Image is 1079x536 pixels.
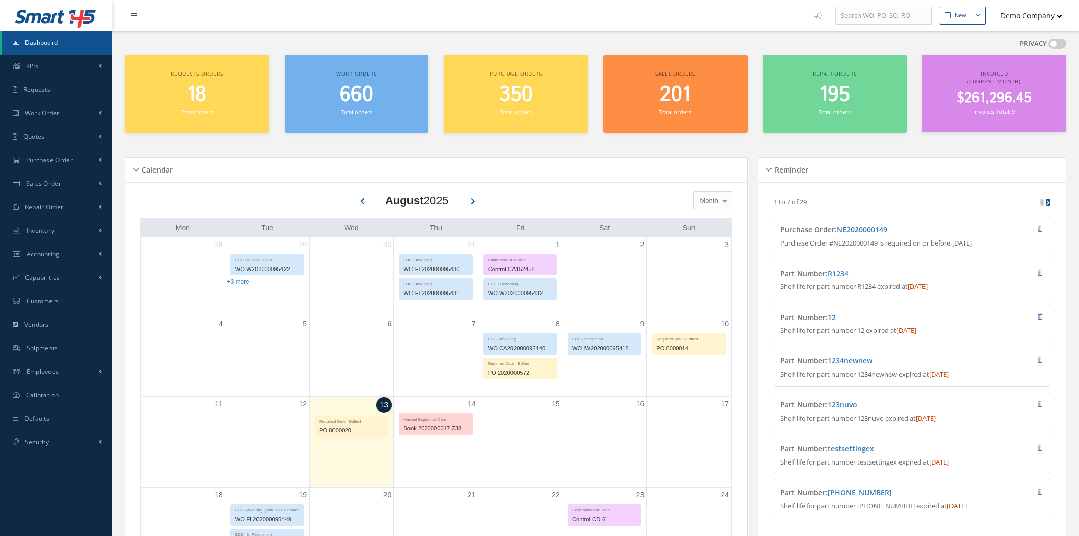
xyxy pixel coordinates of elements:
[698,196,718,206] span: Month
[301,316,309,331] a: August 5, 2025
[780,489,973,497] h4: Part Number
[399,423,472,434] div: Book 2020000017-Z38
[466,488,478,502] a: August 21, 2025
[227,278,249,285] a: Show 3 more events
[125,55,269,133] a: Requests orders 18 Total orders
[837,225,887,234] a: NE2020000149
[681,222,698,234] a: Sunday
[638,237,646,252] a: August 2, 2025
[981,70,1008,77] span: Invoiced
[819,108,851,116] small: Total orders
[780,238,1043,249] p: Purchase Order #NE2020000149 is required on or before [DATE]
[27,367,59,376] span: Employees
[967,78,1021,85] span: (Current Month)
[386,316,394,331] a: August 6, 2025
[780,401,973,409] h4: Part Number
[763,55,907,133] a: Repair orders 195 Total orders
[828,444,874,453] a: testsettingex
[139,162,173,175] h5: Calendar
[394,237,478,316] td: July 31, 2025
[141,397,225,488] td: August 11, 2025
[780,313,973,322] h4: Part Number
[835,225,887,234] span: :
[718,488,731,502] a: August 24, 2025
[24,414,49,423] span: Defaults
[310,397,394,488] td: August 13, 2025
[385,192,449,209] div: 2025
[514,222,526,234] a: Friday
[23,132,45,141] span: Quotes
[826,400,857,409] span: :
[922,55,1066,132] a: Invoiced (Current Month) $261,296.45 Invoices Total: 9
[225,237,309,316] td: July 29, 2025
[399,263,472,275] div: WO FL202000095430
[231,255,303,263] div: EDD - In Requisition
[336,70,376,77] span: Work orders
[297,397,309,411] a: August 12, 2025
[310,316,394,396] td: August 6, 2025
[568,343,640,354] div: WO IW202000095418
[381,488,394,502] a: August 20, 2025
[828,269,849,278] a: R1234
[554,237,562,252] a: August 1, 2025
[27,344,58,352] span: Shipments
[385,194,424,207] b: August
[562,316,646,396] td: August 9, 2025
[828,400,857,409] a: 123nuvo
[940,7,986,25] button: New
[25,437,49,446] span: Security
[394,397,478,488] td: August 14, 2025
[259,222,275,234] a: Tuesday
[929,370,949,379] span: [DATE]
[381,237,394,252] a: July 30, 2025
[297,237,309,252] a: July 29, 2025
[25,109,60,117] span: Work Order
[780,357,973,366] h4: Part Number
[342,222,361,234] a: Wednesday
[828,488,892,497] a: [PHONE_NUMBER]
[484,279,556,287] div: EDD - Receiving
[647,316,731,396] td: August 10, 2025
[478,397,562,488] td: August 15, 2025
[27,250,60,258] span: Accounting
[780,226,973,234] h4: Purchase Order
[603,55,748,133] a: Sales orders 201 Total orders
[444,55,588,133] a: Purchase orders 350 Total orders
[315,416,388,425] div: Required Date - Edited
[376,397,392,413] a: August 13, 2025
[213,488,225,502] a: August 18, 2025
[562,237,646,316] td: August 2, 2025
[340,80,373,109] span: 660
[660,80,690,109] span: 201
[973,108,1014,115] small: Invoices Total: 9
[171,70,223,77] span: Requests orders
[484,367,556,379] div: PO 2020000572
[399,414,472,423] div: Manual Expiration Date
[554,316,562,331] a: August 8, 2025
[213,237,225,252] a: July 28, 2025
[297,488,309,502] a: August 19, 2025
[499,80,533,109] span: 350
[141,237,225,316] td: July 28, 2025
[718,316,731,331] a: August 10, 2025
[225,316,309,396] td: August 5, 2025
[652,343,725,354] div: PO 8000014
[174,222,192,234] a: Monday
[25,203,64,211] span: Repair Order
[484,334,556,343] div: EDD - Invoicing.
[634,488,647,502] a: August 23, 2025
[659,108,691,116] small: Total orders
[213,397,225,411] a: August 11, 2025
[484,358,556,367] div: Required Date - Edited
[141,316,225,396] td: August 4, 2025
[826,488,892,497] span: :
[1020,39,1047,49] label: PRIVACY
[826,444,874,453] span: :
[341,108,372,116] small: Total orders
[780,270,973,278] h4: Part Number
[813,70,856,77] span: Repair orders
[399,287,472,299] div: WO FL202000095431
[652,334,725,343] div: Required Date - Edited
[310,237,394,316] td: July 30, 2025
[26,179,61,188] span: Sales Order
